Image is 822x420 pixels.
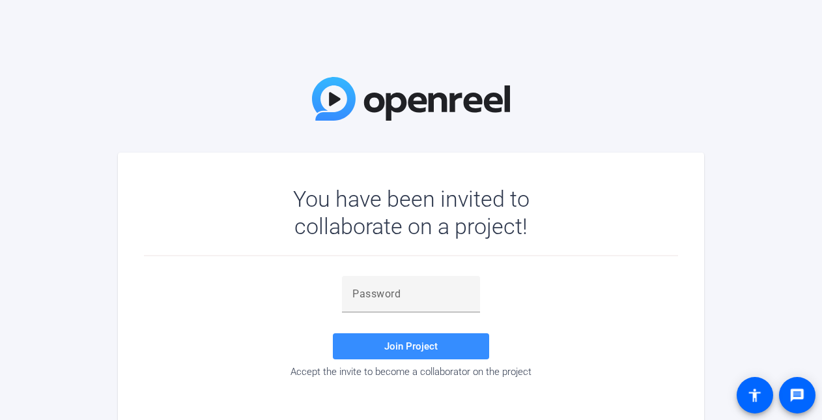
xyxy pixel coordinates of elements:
[333,333,489,359] button: Join Project
[312,77,510,121] img: OpenReel Logo
[384,340,438,352] span: Join Project
[747,387,763,403] mat-icon: accessibility
[144,366,678,378] div: Accept the invite to become a collaborator on the project
[789,387,805,403] mat-icon: message
[255,185,567,240] div: You have been invited to collaborate on a project!
[352,286,470,302] input: Password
